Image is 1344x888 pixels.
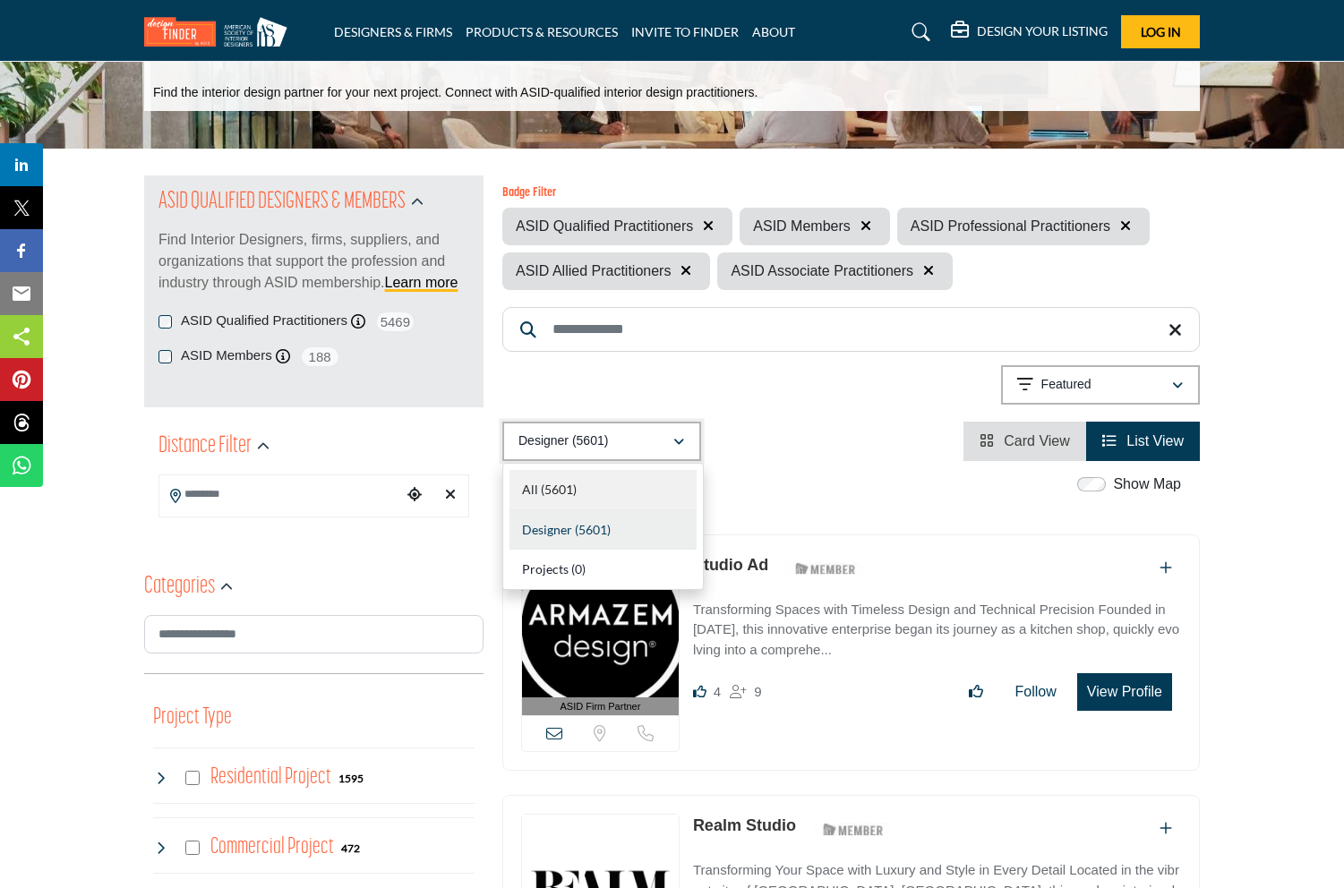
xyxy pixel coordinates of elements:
[1004,433,1070,448] span: Card View
[753,216,850,237] span: ASID Members
[977,23,1108,39] h5: DESIGN YOUR LISTING
[144,17,296,47] img: Site Logo
[895,18,942,47] a: Search
[158,350,172,363] input: ASID Members checkbox
[338,770,364,786] div: 1595 Results For Residential Project
[210,762,331,793] h4: Residential Project: Types of projects range from simple residential renovations to highly comple...
[181,311,347,331] label: ASID Qualified Practitioners
[300,346,340,368] span: 188
[502,422,701,461] button: Designer (5601)
[1160,821,1172,836] a: Add To List
[785,558,866,580] img: ASID Members Badge Icon
[341,840,360,856] div: 472 Results For Commercial Project
[158,186,406,218] h2: ASID QUALIFIED DESIGNERS & MEMBERS
[385,275,458,290] a: Learn more
[522,522,572,537] span: Designer
[522,482,538,497] span: All
[144,571,215,603] h2: Categories
[693,600,1181,661] p: Transforming Spaces with Timeless Design and Technical Precision Founded in [DATE], this innovati...
[575,522,611,537] b: (5601)
[693,814,796,838] p: Realm Studio
[401,476,428,515] div: Choose your current location
[144,615,484,653] input: Search Category
[1001,365,1200,405] button: Featured
[1004,674,1068,710] button: Follow
[158,229,469,294] p: Find Interior Designers, firms, suppliers, and organizations that support the profession and indu...
[158,431,252,463] h2: Distance Filter
[185,841,200,855] input: Select Commercial Project checkbox
[159,477,401,512] input: Search Location
[158,315,172,329] input: ASID Qualified Practitioners checkbox
[181,346,272,366] label: ASID Members
[730,681,761,703] div: Followers
[561,699,641,714] span: ASID Firm Partner
[951,21,1108,43] div: DESIGN YOUR LISTING
[693,553,768,577] p: Studio Ad
[911,216,1110,237] span: ASID Professional Practitioners
[1126,433,1184,448] span: List View
[714,684,721,699] span: 4
[522,554,679,697] img: Studio Ad
[1077,673,1172,711] button: View Profile
[813,818,894,841] img: ASID Members Badge Icon
[754,684,761,699] span: 9
[571,561,586,576] b: (0)
[522,561,569,576] span: Projects
[502,186,1200,201] h6: Badge Filter
[502,463,704,590] div: Designer (5601)
[516,260,671,282] span: ASID Allied Practitioners
[752,24,795,39] a: ABOUT
[185,771,200,785] input: Select Residential Project checkbox
[1113,474,1181,495] label: Show Map
[375,311,415,333] span: 5469
[341,842,360,855] b: 472
[1160,560,1172,576] a: Add To List
[153,701,232,735] button: Project Type
[693,589,1181,661] a: Transforming Spaces with Timeless Design and Technical Precision Founded in [DATE], this innovati...
[963,422,1086,461] li: Card View
[153,84,758,102] p: Find the interior design partner for your next project. Connect with ASID-qualified interior desi...
[334,24,452,39] a: DESIGNERS & FIRMS
[338,773,364,785] b: 1595
[1102,433,1184,448] a: View List
[693,685,706,698] i: Likes
[522,554,679,716] a: ASID Firm Partner
[1041,376,1091,394] p: Featured
[516,216,693,237] span: ASID Qualified Practitioners
[980,433,1070,448] a: View Card
[502,307,1200,352] input: Search Keyword
[1121,15,1200,48] button: Log In
[631,24,739,39] a: INVITE TO FINDER
[1086,422,1200,461] li: List View
[466,24,618,39] a: PRODUCTS & RESOURCES
[731,260,913,282] span: ASID Associate Practitioners
[541,482,577,497] b: (5601)
[210,832,334,863] h4: Commercial Project: Involve the design, construction, or renovation of spaces used for business p...
[693,556,768,574] a: Studio Ad
[1141,24,1181,39] span: Log In
[693,816,796,834] a: Realm Studio
[957,674,995,710] button: Like listing
[437,476,464,515] div: Clear search location
[518,432,608,450] p: Designer (5601)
